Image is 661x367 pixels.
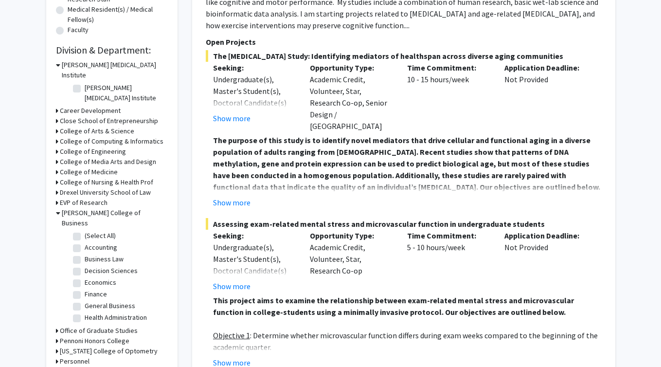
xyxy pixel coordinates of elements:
label: General Business [85,301,135,311]
h3: College of Computing & Informatics [60,136,163,147]
div: Undergraduate(s), Master's Student(s), Doctoral Candidate(s) (PhD, MD, DMD, PharmD, etc.) [213,73,296,132]
h2: Division & Department: [56,44,168,56]
h3: [US_STATE] College of Optometry [60,346,158,356]
h3: Close School of Entrepreneurship [60,116,158,126]
button: Show more [213,280,250,292]
p: Opportunity Type: [310,230,393,241]
h3: Drexel University School of Law [60,187,151,198]
div: Not Provided [497,230,594,292]
iframe: Chat [7,323,41,360]
h3: Pennoni Honors College [60,336,129,346]
h3: College of Nursing & Health Prof [60,177,153,187]
p: Time Commitment: [407,230,490,241]
h3: EVP of Research [60,198,107,208]
label: Finance [85,289,107,299]
label: Management [85,324,123,334]
button: Show more [213,112,250,124]
p: Application Deadline: [504,62,587,73]
p: Opportunity Type: [310,62,393,73]
label: Faculty [68,25,89,35]
p: : Determine whether microvascular function differs during exam weeks compared to the beginning of... [213,330,602,353]
u: Objective 1 [213,330,250,340]
div: 10 - 15 hours/week [400,62,497,132]
label: (Select All) [85,231,116,241]
div: Academic Credit, Volunteer, Star, Research Co-op [303,230,400,292]
p: Application Deadline: [504,230,587,241]
label: Accounting [85,242,117,253]
label: Medical Resident(s) / Medical Fellow(s) [68,4,168,25]
label: Business Law [85,254,124,264]
div: 5 - 10 hours/week [400,230,497,292]
h3: College of Media Arts and Design [60,157,156,167]
p: Seeking: [213,62,296,73]
p: Time Commitment: [407,62,490,73]
span: The [MEDICAL_DATA] Study: Identifying mediators of healthspan across diverse aging communities [206,50,602,62]
h3: College of Arts & Science [60,126,134,136]
label: Decision Sciences [85,266,138,276]
button: Show more [213,197,250,208]
strong: This project aims to examine the relationship between exam-related mental stress and microvascula... [213,295,574,317]
p: Seeking: [213,230,296,241]
h3: Personnel [60,356,89,367]
strong: The purpose of this study is to identify novel mediators that drive cellular and functional aging... [213,135,600,192]
span: Assessing exam-related mental stress and microvascular function in undergraduate students [206,218,602,230]
div: Undergraduate(s), Master's Student(s), Doctoral Candidate(s) (PhD, MD, DMD, PharmD, etc.) [213,241,296,300]
h3: College of Engineering [60,147,126,157]
h3: College of Medicine [60,167,118,177]
h3: [PERSON_NAME] [MEDICAL_DATA] Institute [62,60,168,80]
label: [PERSON_NAME] [MEDICAL_DATA] Institute [85,83,165,103]
label: Health Administration [85,312,147,323]
div: Academic Credit, Volunteer, Star, Research Co-op, Senior Design / [GEOGRAPHIC_DATA] [303,62,400,132]
h3: Career Development [60,106,121,116]
label: Economics [85,277,116,288]
h3: [PERSON_NAME] College of Business [62,208,168,228]
p: Open Projects [206,36,602,48]
h3: Office of Graduate Studies [60,326,138,336]
div: Not Provided [497,62,594,132]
